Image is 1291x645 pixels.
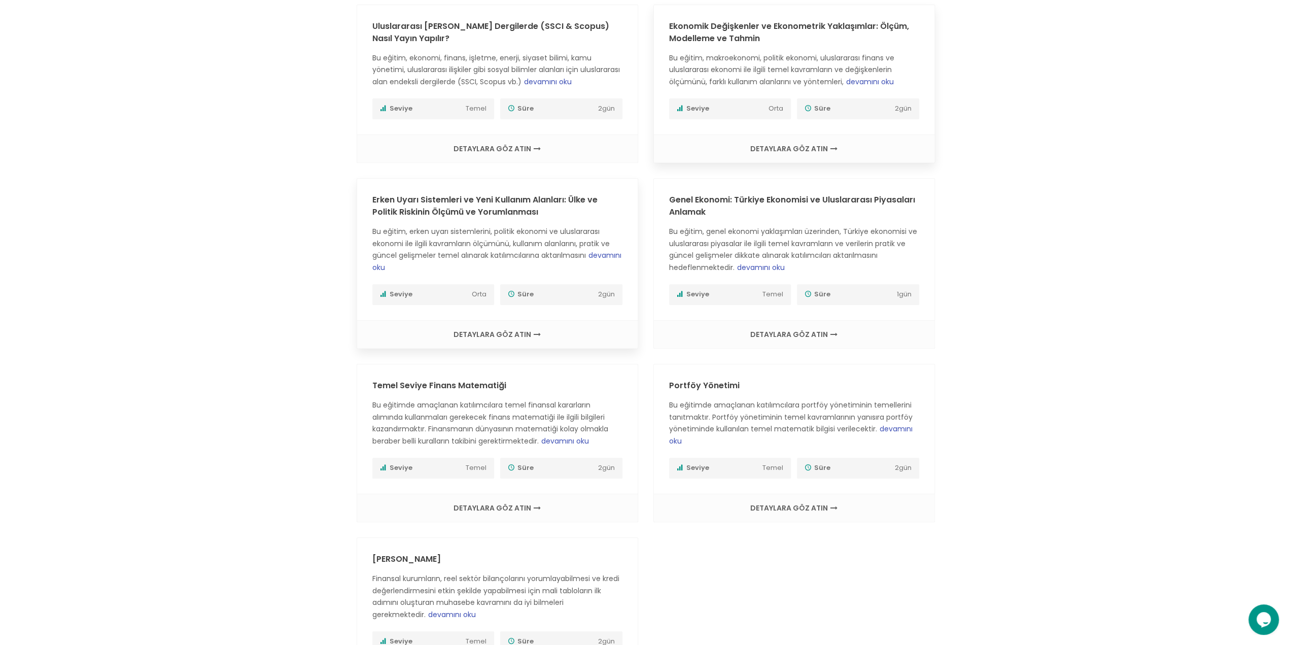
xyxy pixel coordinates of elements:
[669,194,915,218] a: Genel Ekonomi: Türkiye Ekonomisi ve Uluslararası Piyasaları Anlamak
[367,331,627,338] a: DETAYLARA GÖZ ATIN
[508,104,596,114] span: Süre
[372,380,506,391] a: Temel Seviye Finans Matematiği
[897,289,912,300] span: 1 gün
[472,289,486,300] span: Orta
[372,53,620,87] span: Bu eğitim, ekonomi, finans, işletme, enerji, siyaset bilimi, kamu yönetimi, uluslararası ilişkile...
[508,289,596,300] span: Süre
[664,504,924,512] a: DETAYLARA GÖZ ATIN
[1248,604,1281,635] iframe: chat widget
[669,20,909,44] a: Ekonomik Değişkenler ve Ekonometrik Yaklaşımlar: Ölçüm, Modelleme ve Tahmin
[372,553,441,565] a: [PERSON_NAME]
[598,104,615,114] span: 2 gün
[677,289,760,300] span: Seviye
[762,289,783,300] span: Temel
[669,400,913,446] span: Bu eğitimde amaçlanan katılımcılara portföy yönetiminin temellerini tanıtmaktır. Portföy yönetimi...
[380,289,470,300] span: Seviye
[737,262,785,273] span: devamını oku
[372,20,609,44] a: Uluslararası [PERSON_NAME] Dergilerde (SSCI & Scopus) Nasıl Yayın Yapılır?
[669,53,894,87] span: Bu eğitim, makroekonomi, politik ekonomi, uluslararası finans ve uluslararası ekonomi ile ilgili ...
[367,145,627,152] a: DETAYLARA GÖZ ATIN
[372,194,598,218] a: Erken Uyarı Sistemleri ve Yeni Kullanım Alanları: Ülke ve Politik Riskinin Ölçümü ve Yorumlanması
[805,289,894,300] span: Süre
[805,104,892,114] span: Süre
[669,226,917,273] span: Bu eğitim, genel ekonomi yaklaşımları üzerinden, Türkiye ekonomisi ve uluslararası piyasalar ile ...
[380,463,464,473] span: Seviye
[372,400,608,446] span: Bu eğitimde amaçlanan katılımcılara temel finansal kararların alımında kullanmaları gerekecek fin...
[372,573,619,620] span: Finansal kurumların, reel sektör bilançolarını yorumlayabilmesi ve kredi değerlendirmesini etkin ...
[428,609,476,620] span: devamını oku
[846,77,894,87] span: devamını oku
[380,104,464,114] span: Seviye
[669,380,740,391] a: Portföy Yönetimi
[805,463,892,473] span: Süre
[372,226,621,273] span: Bu eğitim, erken uyarı sistemlerini, politik ekonomi ve uluslararası ekonomi ile ilgili kavramlar...
[677,104,766,114] span: Seviye
[598,289,615,300] span: 2 gün
[466,463,486,473] span: Temel
[664,331,924,338] a: DETAYLARA GÖZ ATIN
[895,104,912,114] span: 2 gün
[541,436,589,446] span: devamını oku
[769,104,783,114] span: Orta
[466,104,486,114] span: Temel
[677,463,760,473] span: Seviye
[664,145,924,152] a: DETAYLARA GÖZ ATIN
[524,77,572,87] span: devamını oku
[508,463,596,473] span: Süre
[367,504,627,512] a: DETAYLARA GÖZ ATIN
[598,463,615,473] span: 2 gün
[895,463,912,473] span: 2 gün
[762,463,783,473] span: Temel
